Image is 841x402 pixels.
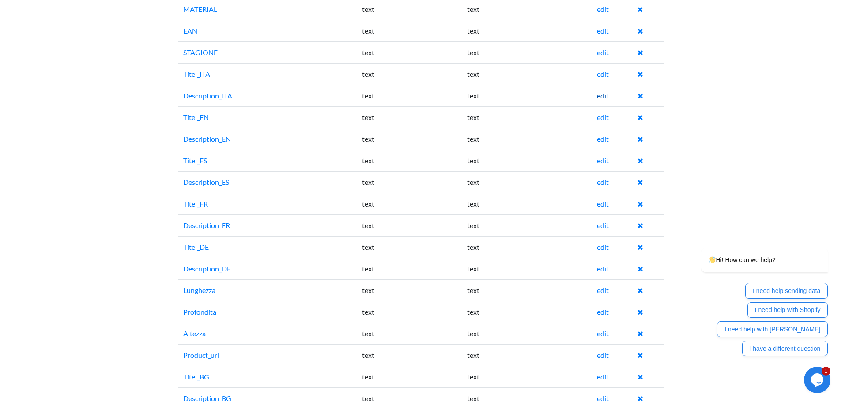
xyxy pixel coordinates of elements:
a: Titel_ES [183,156,207,165]
td: text [462,128,592,150]
td: text [357,214,462,236]
td: text [462,366,592,387]
a: edit [597,135,609,143]
td: text [462,301,592,323]
a: edit [597,70,609,78]
a: edit [597,264,609,273]
a: MATERIAL [183,5,217,13]
a: edit [597,372,609,381]
a: STAGIONE [183,48,218,56]
a: Description_ES [183,178,229,186]
a: edit [597,113,609,121]
td: text [357,236,462,258]
iframe: chat widget [673,169,832,362]
td: text [462,150,592,171]
td: text [462,41,592,63]
a: Description_ITA [183,91,232,100]
a: Titel_BG [183,372,209,381]
a: Titel_EN [183,113,209,121]
td: text [357,63,462,85]
td: text [462,20,592,41]
td: text [462,236,592,258]
td: text [357,20,462,41]
a: Altezza [183,329,206,338]
td: text [462,63,592,85]
a: Description_EN [183,135,231,143]
td: text [357,150,462,171]
a: edit [597,156,609,165]
td: text [357,279,462,301]
td: text [357,128,462,150]
td: text [462,106,592,128]
td: text [462,258,592,279]
a: Titel_ITA [183,70,210,78]
a: edit [597,351,609,359]
td: text [357,41,462,63]
td: text [462,193,592,214]
td: text [357,258,462,279]
td: text [462,344,592,366]
td: text [357,171,462,193]
td: text [357,344,462,366]
a: EAN [183,26,197,35]
a: Profondita [183,308,216,316]
td: text [357,323,462,344]
a: edit [597,286,609,294]
a: edit [597,308,609,316]
iframe: chat widget [804,367,832,393]
a: edit [597,178,609,186]
td: text [462,85,592,106]
a: Lunghezza [183,286,215,294]
td: text [357,366,462,387]
a: edit [597,5,609,13]
td: text [357,301,462,323]
td: text [357,106,462,128]
a: Titel_DE [183,243,209,251]
a: Product_url [183,351,219,359]
td: text [357,85,462,106]
a: Description_DE [183,264,231,273]
a: edit [597,91,609,100]
a: edit [597,26,609,35]
td: text [357,193,462,214]
td: text [462,279,592,301]
a: edit [597,199,609,208]
a: edit [597,243,609,251]
a: edit [597,221,609,229]
a: edit [597,48,609,56]
td: text [462,323,592,344]
td: text [462,214,592,236]
a: Titel_FR [183,199,208,208]
td: text [462,171,592,193]
a: Description_FR [183,221,230,229]
a: edit [597,329,609,338]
